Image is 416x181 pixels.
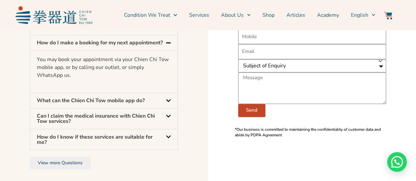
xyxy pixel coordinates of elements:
[286,7,305,23] a: Articles
[235,127,389,137] p: *Our business is committed to maintaining the confidentiality of customer data and abide by PDPA ...
[384,11,392,19] img: Website Icon-03
[189,7,209,23] a: Services
[262,7,275,23] a: Shop
[246,108,257,113] span: Send
[238,14,386,117] form: New Form
[37,133,153,146] a: How do I know if these services are suitable for me?
[37,39,163,46] a: How do I make a booking for my next appointment?
[30,156,90,169] a: View more Questions
[238,29,386,44] input: Only numbers and phone characters (#, -, *, etc) are accepted.
[30,35,178,50] div: How do I make a booking for my next appointment?
[37,112,155,125] a: Can I claim the medical insurance with Chien Chi Tow services?
[30,93,178,108] div: What can the Chien Chi Tow mobile app do?
[351,7,375,23] a: English
[124,7,177,23] a: Condition We Treat
[38,159,83,166] span: View more Questions
[351,11,368,19] span: English
[37,97,145,104] a: What can the Chien Chi Tow mobile app do?
[221,7,251,23] a: About Us
[317,7,339,23] a: Academy
[238,44,386,59] input: Email
[30,50,178,93] div: How do I make a booking for my next appointment?
[238,104,265,117] button: Send
[30,108,178,129] div: Can I claim the medical insurance with Chien Chi Tow services?
[37,56,169,79] span: You may book your appointment via your Chien Chi Tow mobile app, or by calling our outlet, or sim...
[30,129,178,149] div: How do I know if these services are suitable for me?
[96,7,375,23] nav: Menu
